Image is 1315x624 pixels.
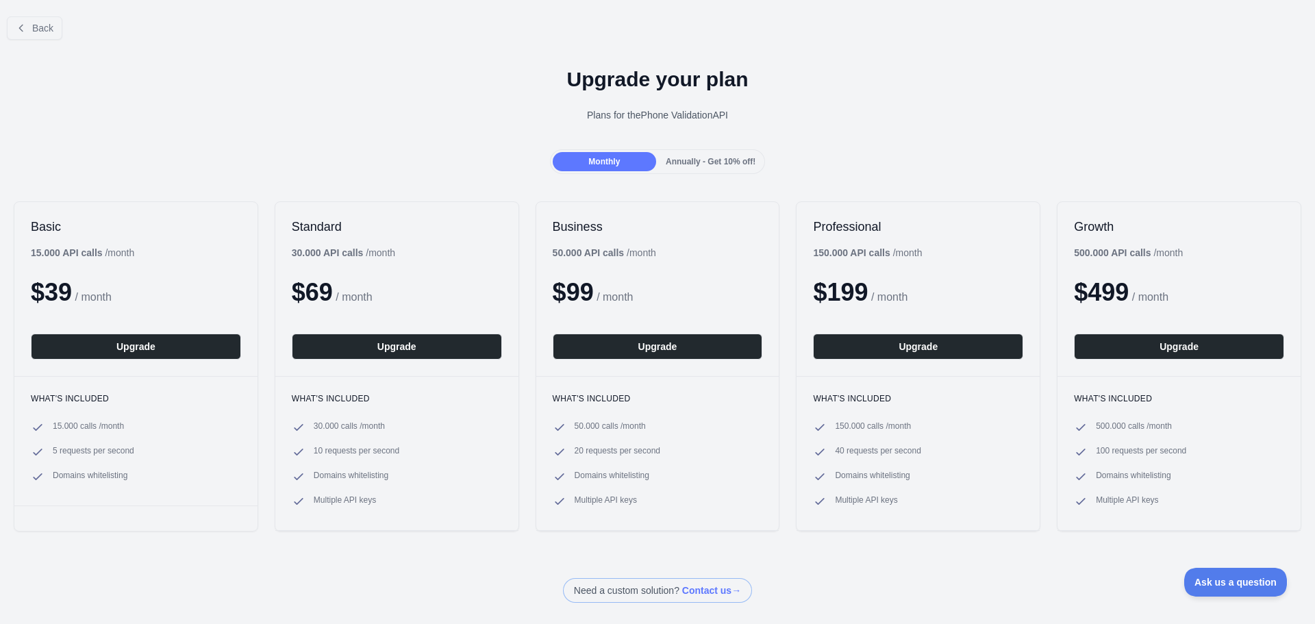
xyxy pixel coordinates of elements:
h2: Business [553,219,763,235]
span: $ 199 [813,278,868,306]
iframe: Toggle Customer Support [1184,568,1288,597]
span: $ 99 [553,278,594,306]
div: / month [813,246,922,260]
b: 50.000 API calls [553,247,625,258]
b: 150.000 API calls [813,247,890,258]
div: / month [553,246,656,260]
h2: Professional [813,219,1023,235]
